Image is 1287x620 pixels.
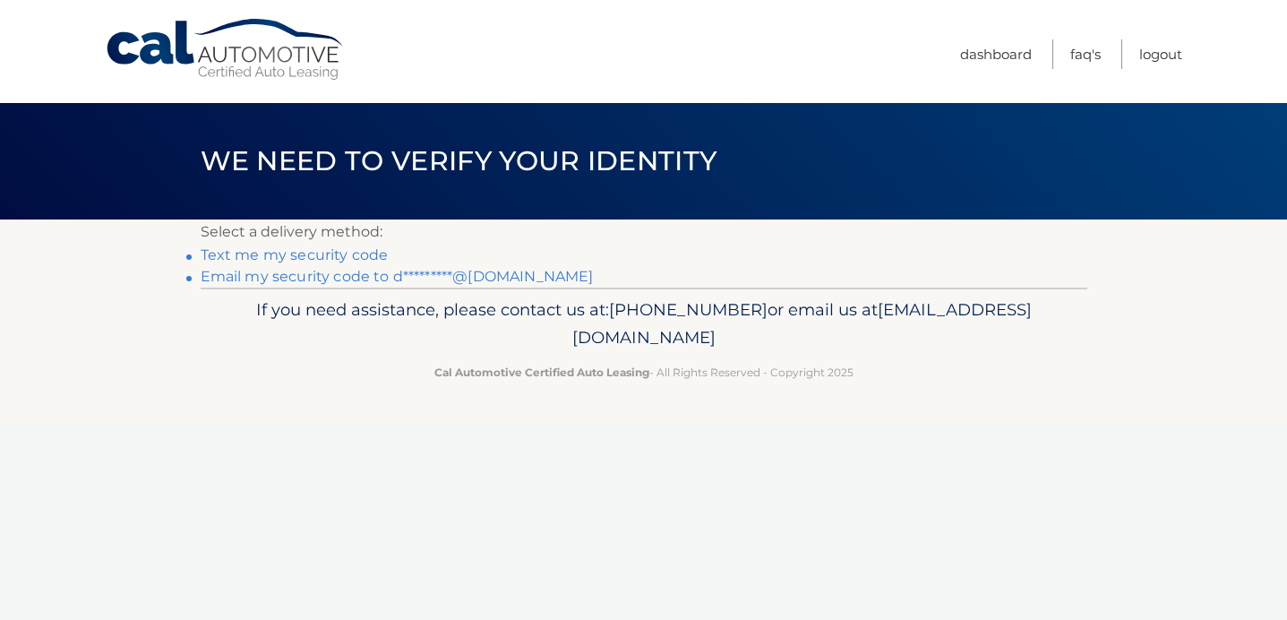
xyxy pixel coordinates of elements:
a: Text me my security code [201,246,389,263]
a: FAQ's [1070,39,1101,69]
a: Email my security code to d*********@[DOMAIN_NAME] [201,268,594,285]
span: [PHONE_NUMBER] [609,299,768,320]
p: If you need assistance, please contact us at: or email us at [212,296,1076,353]
p: - All Rights Reserved - Copyright 2025 [212,363,1076,382]
a: Logout [1139,39,1182,69]
p: Select a delivery method: [201,220,1087,245]
a: Dashboard [960,39,1032,69]
a: Cal Automotive [105,18,347,82]
strong: Cal Automotive Certified Auto Leasing [434,366,649,379]
span: We need to verify your identity [201,144,717,177]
